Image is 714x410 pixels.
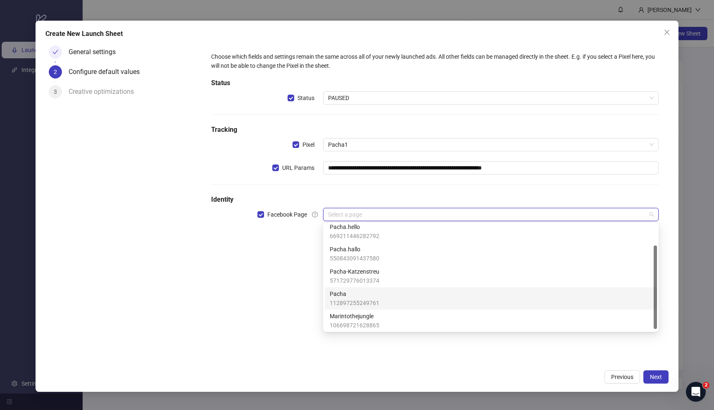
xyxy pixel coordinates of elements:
[52,49,58,55] span: check
[330,312,379,321] span: Marintothejungle
[54,88,57,95] span: 3
[330,276,379,285] span: 571729776013374
[330,254,379,263] span: 550843091437580
[294,93,318,102] span: Status
[328,92,654,104] span: PAUSED
[605,370,640,384] button: Previous
[325,287,657,310] div: Pacha
[330,267,379,276] span: Pacha-Katzenstreu
[330,321,379,330] span: 106698721628865
[211,52,658,70] div: Choose which fields and settings remain the same across all of your newly launched ads. All other...
[325,265,657,287] div: Pacha-Katzenstreu
[611,374,633,380] span: Previous
[69,85,140,98] div: Creative optimizations
[325,220,657,243] div: Pacha.hello
[330,298,379,307] span: 112897255249761
[69,45,122,59] div: General settings
[211,195,658,205] h5: Identity
[650,374,662,380] span: Next
[643,370,669,384] button: Next
[211,78,658,88] h5: Status
[211,125,658,135] h5: Tracking
[264,210,310,219] span: Facebook Page
[330,222,379,231] span: Pacha.hello
[660,26,674,39] button: Close
[325,310,657,332] div: Marintothejungle
[664,29,670,36] span: close
[54,69,57,75] span: 2
[45,29,668,39] div: Create New Launch Sheet
[330,289,379,298] span: Pacha
[330,245,379,254] span: Pacha.hallo
[686,382,706,402] iframe: Intercom live chat
[328,138,654,151] span: Pacha1
[312,212,318,217] span: question-circle
[325,243,657,265] div: Pacha.hallo
[279,163,318,172] span: URL Params
[703,382,709,389] span: 2
[299,140,318,149] span: Pixel
[69,65,146,79] div: Configure default values
[330,231,379,241] span: 669211446282792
